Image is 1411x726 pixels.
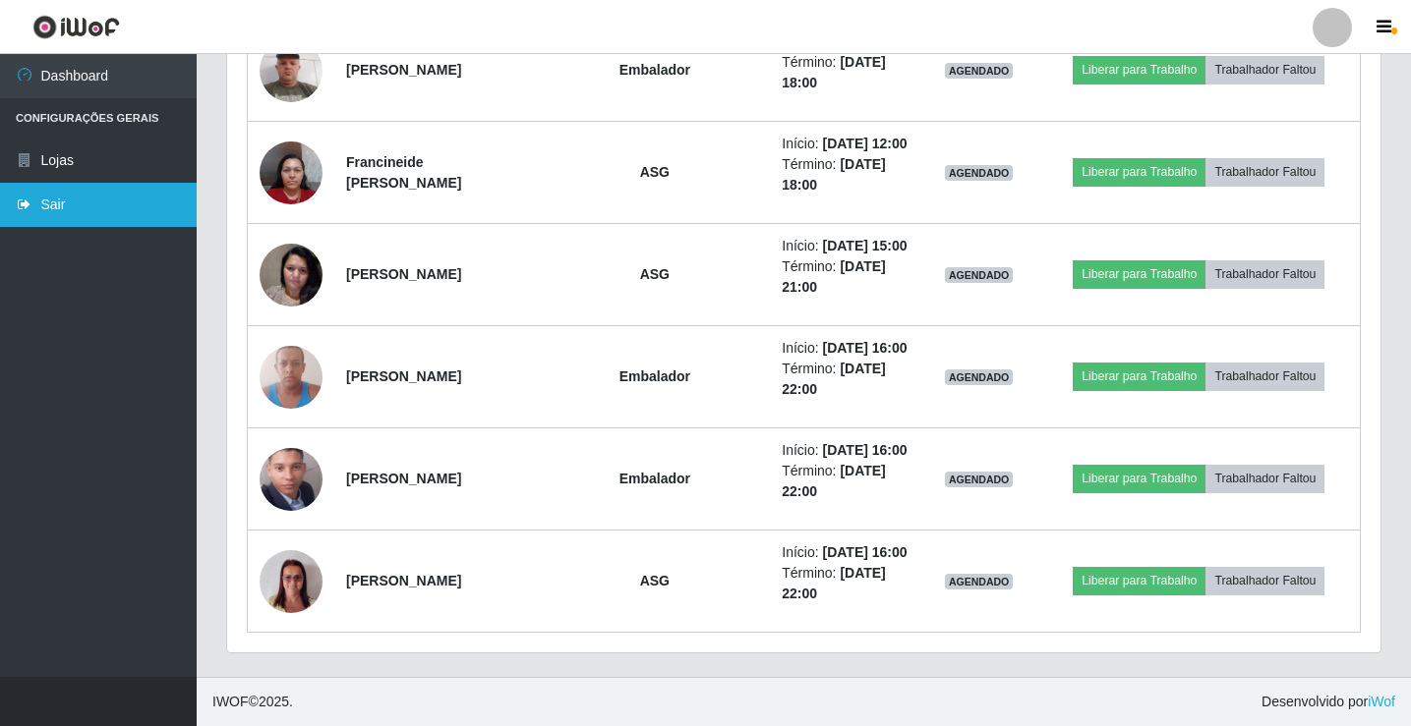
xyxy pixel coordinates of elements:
time: [DATE] 16:00 [823,340,908,356]
strong: Embalador [619,471,690,486]
time: [DATE] 15:00 [823,238,908,253]
button: Trabalhador Faltou [1205,567,1324,594]
span: AGENDADO [945,369,1014,385]
span: AGENDADO [945,63,1014,79]
img: 1718410528864.jpeg [260,411,323,547]
img: 1682608462576.jpeg [260,233,323,316]
span: IWOF [212,694,249,709]
strong: [PERSON_NAME] [346,368,461,384]
img: 1709375112510.jpeg [260,28,323,112]
button: Trabalhador Faltou [1205,363,1324,390]
img: 1735852864597.jpeg [260,131,323,214]
time: [DATE] 16:00 [823,442,908,458]
button: Liberar para Trabalho [1073,567,1205,594]
button: Liberar para Trabalho [1073,158,1205,186]
li: Término: [782,52,908,93]
button: Liberar para Trabalho [1073,260,1205,288]
li: Início: [782,542,908,563]
strong: ASG [640,266,670,282]
strong: [PERSON_NAME] [346,62,461,78]
li: Término: [782,256,908,298]
strong: [PERSON_NAME] [346,471,461,486]
li: Início: [782,134,908,154]
span: AGENDADO [945,267,1014,283]
img: 1677584199687.jpeg [260,335,323,419]
button: Trabalhador Faltou [1205,465,1324,492]
img: CoreUI Logo [32,15,120,39]
strong: ASG [640,573,670,588]
button: Trabalhador Faltou [1205,260,1324,288]
button: Trabalhador Faltou [1205,56,1324,84]
li: Término: [782,154,908,195]
time: [DATE] 12:00 [823,136,908,151]
span: AGENDADO [945,472,1014,487]
button: Liberar para Trabalho [1073,56,1205,84]
li: Início: [782,338,908,359]
strong: [PERSON_NAME] [346,266,461,282]
strong: Embalador [619,368,690,384]
button: Liberar para Trabalho [1073,465,1205,492]
span: AGENDADO [945,574,1014,589]
li: Início: [782,236,908,256]
time: [DATE] 16:00 [823,544,908,560]
span: Desenvolvido por [1262,692,1395,712]
li: Término: [782,359,908,400]
strong: Embalador [619,62,690,78]
button: Trabalhador Faltou [1205,158,1324,186]
button: Liberar para Trabalho [1073,363,1205,390]
img: 1704290796442.jpeg [260,539,323,623]
li: Início: [782,440,908,461]
a: iWof [1368,694,1395,709]
strong: [PERSON_NAME] [346,573,461,588]
span: AGENDADO [945,165,1014,181]
strong: Francineide [PERSON_NAME] [346,154,461,191]
li: Término: [782,461,908,502]
li: Término: [782,563,908,604]
span: © 2025 . [212,692,293,712]
strong: ASG [640,164,670,180]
